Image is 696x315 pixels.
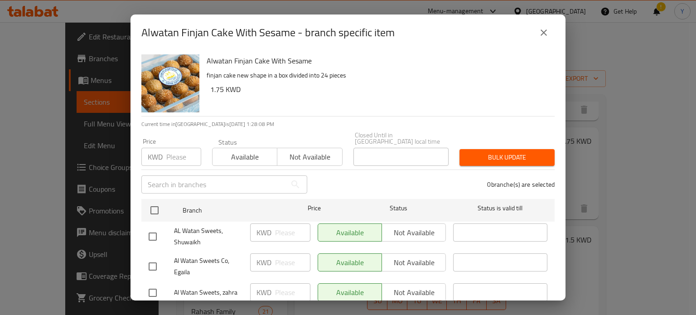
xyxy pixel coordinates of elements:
input: Please enter price [275,253,310,271]
img: Alwatan Finjan Cake With Sesame [141,54,199,112]
p: Current time in [GEOGRAPHIC_DATA] is [DATE] 1:28:08 PM [141,120,555,128]
input: Please enter price [275,283,310,301]
span: Available [216,150,274,164]
p: KWD [256,287,271,298]
p: finjan cake new shape in a box divided into 24 pieces [207,70,547,81]
span: Price [284,203,344,214]
button: Bulk update [459,149,555,166]
span: Al Watan Sweets Co, Egaila [174,255,243,278]
h6: 1.75 KWD [210,83,547,96]
p: KWD [148,151,163,162]
button: close [533,22,555,44]
input: Search in branches [141,175,286,194]
span: Branch [183,205,277,216]
input: Please enter price [275,223,310,242]
h2: Alwatan Finjan Cake With Sesame - branch specific item [141,25,395,40]
h6: Alwatan Finjan Cake With Sesame [207,54,547,67]
p: KWD [256,257,271,268]
span: Bulk update [467,152,547,163]
span: Al Watan Sweets, zahra [174,287,243,298]
span: Not available [281,150,338,164]
span: Status [352,203,446,214]
button: Available [212,148,277,166]
p: 0 branche(s) are selected [487,180,555,189]
span: Status is valid till [453,203,547,214]
span: AL Watan Sweets, Shuwaikh [174,225,243,248]
input: Please enter price [166,148,201,166]
button: Not available [277,148,342,166]
p: KWD [256,227,271,238]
